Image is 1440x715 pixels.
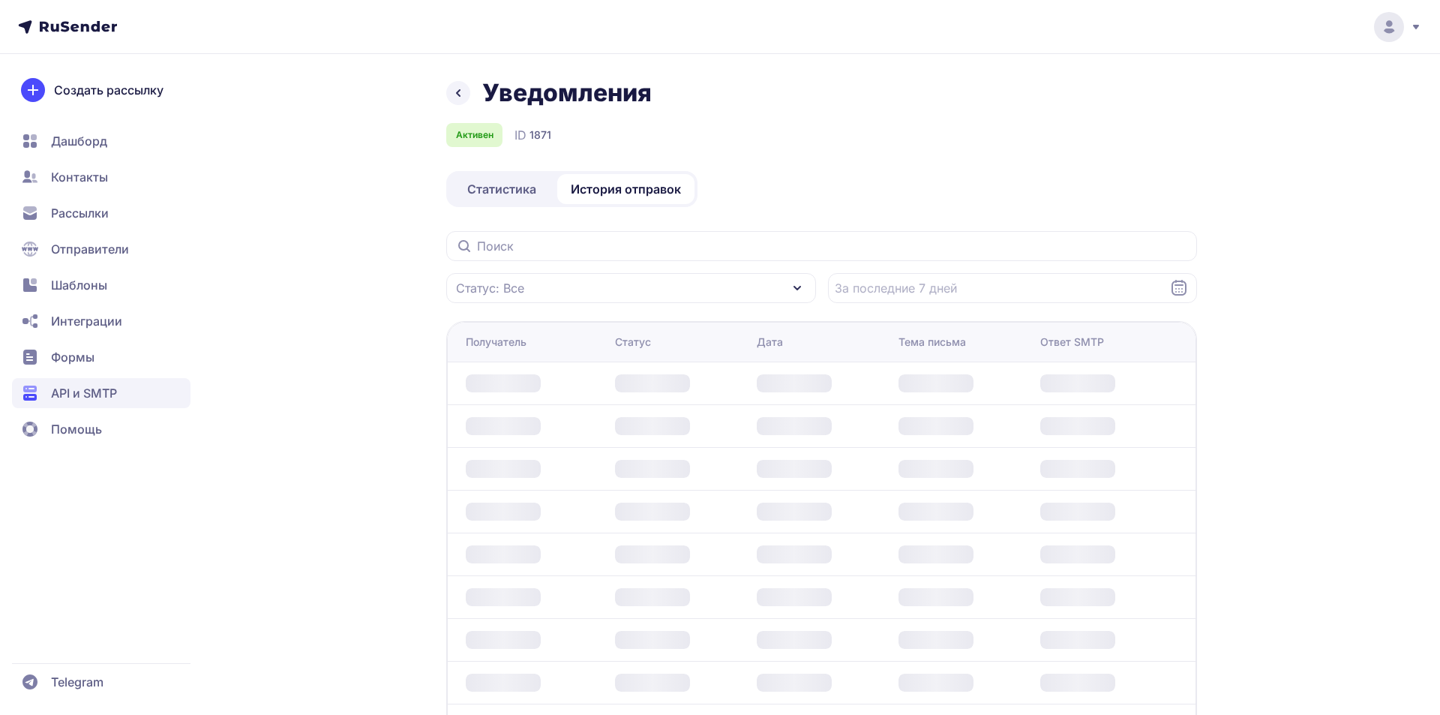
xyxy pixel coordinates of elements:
[828,273,1198,303] input: Datepicker input
[529,128,551,143] span: 1871
[482,78,652,108] h1: Уведомления
[446,231,1197,261] input: Поиск
[615,335,651,350] div: Статус
[12,667,190,697] a: Telegram
[557,174,694,204] a: История отправок
[51,348,94,366] span: Формы
[51,384,117,402] span: API и SMTP
[757,335,783,350] div: Дата
[51,276,107,294] span: Шаблоны
[571,180,681,198] span: История отправок
[51,132,107,150] span: Дашборд
[898,335,966,350] div: Тема письма
[456,129,493,141] span: Активен
[51,420,102,438] span: Помощь
[467,180,536,198] span: Статистика
[51,204,109,222] span: Рассылки
[466,335,526,350] div: Получатель
[1040,335,1104,350] div: Ответ SMTP
[51,312,122,330] span: Интеграции
[54,81,163,99] span: Создать рассылку
[449,174,554,204] a: Статистика
[456,279,524,297] span: Статус: Все
[514,126,551,144] div: ID
[51,673,103,691] span: Telegram
[51,240,129,258] span: Отправители
[51,168,108,186] span: Контакты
